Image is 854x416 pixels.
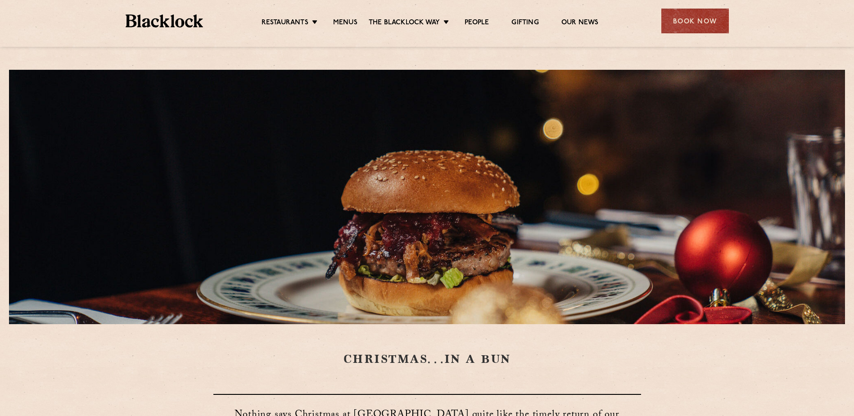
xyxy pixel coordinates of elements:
a: Our News [561,18,599,28]
a: People [465,18,489,28]
div: Book Now [661,9,729,33]
a: Menus [333,18,357,28]
img: BL_Textured_Logo-footer-cropped.svg [126,14,203,27]
a: The Blacklock Way [369,18,440,28]
a: Gifting [511,18,538,28]
h1: CHRISTMAS…IN A BUN [213,351,641,367]
a: Restaurants [262,18,308,28]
